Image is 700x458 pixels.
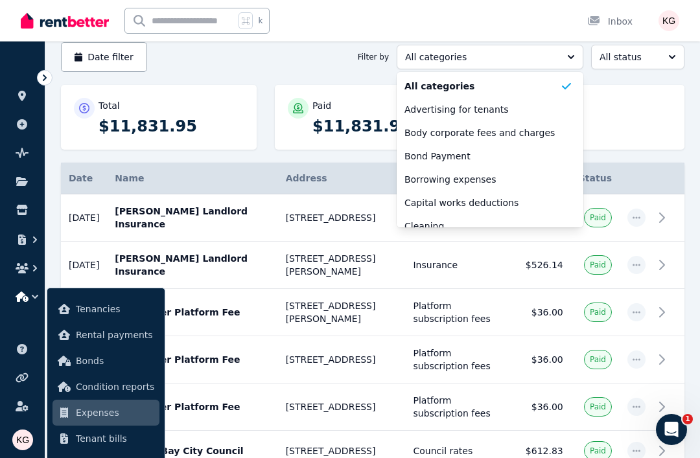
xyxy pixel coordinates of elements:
[590,212,606,223] span: Paid
[358,52,389,62] span: Filter by
[278,194,406,242] td: [STREET_ADDRESS]
[404,196,560,209] span: Capital works deductions
[52,348,159,374] a: Bonds
[509,384,571,431] td: $36.00
[571,163,620,194] th: Status
[61,242,107,289] td: [DATE]
[682,414,693,424] span: 1
[656,414,687,445] iframe: Intercom live chat
[115,400,270,413] p: RentBetter Platform Fee
[404,220,560,233] span: Cleaning
[312,99,331,112] p: Paid
[278,289,406,336] td: [STREET_ADDRESS][PERSON_NAME]
[405,242,509,289] td: Insurance
[76,353,154,369] span: Bonds
[404,126,560,139] span: Body corporate fees and charges
[397,45,583,69] button: All categories
[115,444,270,457] p: Moreton Bay City Council
[312,116,458,137] p: $11,831.95
[405,51,557,63] span: All categories
[107,163,277,194] th: Name
[115,353,270,366] p: RentBetter Platform Fee
[659,10,679,31] img: Kim Gill
[61,194,107,242] td: [DATE]
[278,242,406,289] td: [STREET_ADDRESS][PERSON_NAME]
[591,45,684,69] button: All status
[590,354,606,365] span: Paid
[509,242,571,289] td: $526.14
[99,99,120,112] p: Total
[52,374,159,400] a: Condition reports
[587,15,633,28] div: Inbox
[590,260,606,270] span: Paid
[590,307,606,317] span: Paid
[52,296,159,322] a: Tenancies
[509,336,571,384] td: $36.00
[12,429,33,450] img: Kim Gill
[76,301,154,317] span: Tenancies
[115,252,270,278] p: [PERSON_NAME] Landlord Insurance
[404,173,560,186] span: Borrowing expenses
[526,116,671,137] p: $0.00
[397,72,583,227] ul: All categories
[600,51,658,63] span: All status
[404,103,560,116] span: Advertising for tenants
[61,42,147,72] button: Date filter
[590,446,606,456] span: Paid
[115,205,270,231] p: [PERSON_NAME] Landlord Insurance
[404,80,560,93] span: All categories
[99,116,244,137] p: $11,831.95
[76,405,154,420] span: Expenses
[590,402,606,412] span: Paid
[115,306,270,319] p: RentBetter Platform Fee
[76,379,154,395] span: Condition reports
[405,384,509,431] td: Platform subscription fees
[61,163,107,194] th: Date
[76,431,154,446] span: Tenant bills
[278,384,406,431] td: [STREET_ADDRESS]
[404,150,560,163] span: Bond Payment
[405,336,509,384] td: Platform subscription fees
[76,327,154,343] span: Rental payments
[509,289,571,336] td: $36.00
[258,16,262,26] span: k
[52,400,159,426] a: Expenses
[52,426,159,452] a: Tenant bills
[405,289,509,336] td: Platform subscription fees
[278,163,406,194] th: Address
[278,336,406,384] td: [STREET_ADDRESS]
[52,322,159,348] a: Rental payments
[21,11,109,30] img: RentBetter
